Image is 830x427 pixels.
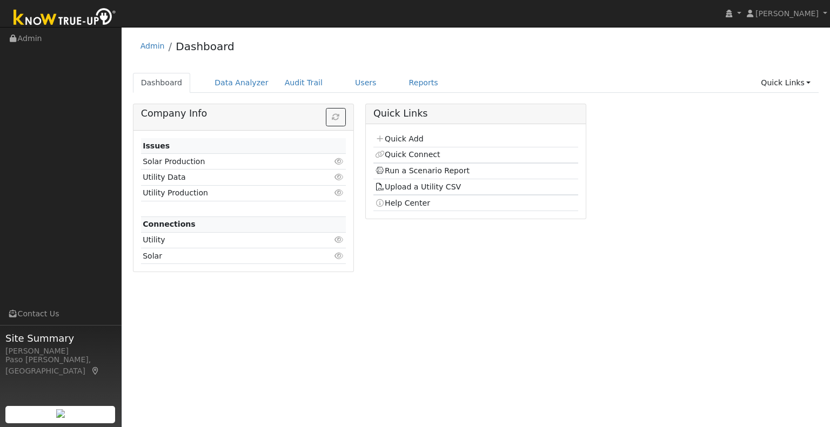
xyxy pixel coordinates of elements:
[375,150,440,159] a: Quick Connect
[277,73,331,93] a: Audit Trail
[753,73,819,93] a: Quick Links
[56,409,65,418] img: retrieve
[375,134,423,143] a: Quick Add
[755,9,819,18] span: [PERSON_NAME]
[334,173,344,181] i: Click to view
[176,40,235,53] a: Dashboard
[373,108,578,119] h5: Quick Links
[143,220,196,228] strong: Connections
[5,345,116,357] div: [PERSON_NAME]
[375,199,430,207] a: Help Center
[141,170,313,185] td: Utility Data
[206,73,277,93] a: Data Analyzer
[8,6,122,30] img: Know True-Up
[141,248,313,264] td: Solar
[334,236,344,243] i: Click to view
[334,189,344,196] i: Click to view
[140,42,165,50] a: Admin
[141,185,313,201] td: Utility Production
[143,141,170,150] strong: Issues
[375,166,470,175] a: Run a Scenario Report
[401,73,446,93] a: Reports
[91,367,101,375] a: Map
[5,331,116,345] span: Site Summary
[5,354,116,377] div: Paso [PERSON_NAME], [GEOGRAPHIC_DATA]
[141,108,346,119] h5: Company Info
[375,182,461,191] a: Upload a Utility CSV
[133,73,191,93] a: Dashboard
[347,73,385,93] a: Users
[141,232,313,248] td: Utility
[141,154,313,170] td: Solar Production
[334,158,344,165] i: Click to view
[334,252,344,260] i: Click to view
